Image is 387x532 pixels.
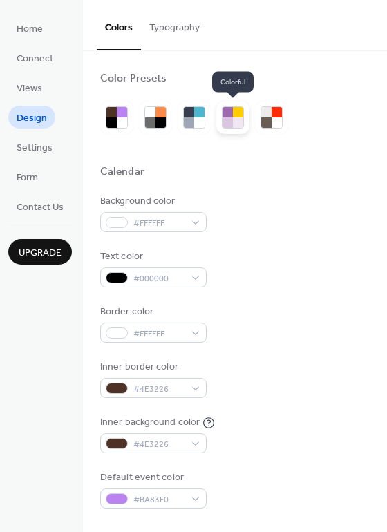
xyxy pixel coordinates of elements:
[100,249,204,264] div: Text color
[133,327,185,341] span: #FFFFFF
[17,52,53,66] span: Connect
[100,305,204,319] div: Border color
[8,165,46,188] a: Form
[8,135,61,158] a: Settings
[8,106,55,129] a: Design
[133,493,185,507] span: #BA83F0
[17,82,42,96] span: Views
[100,165,144,180] div: Calendar
[133,216,185,231] span: #FFFFFF
[8,239,72,265] button: Upgrade
[8,17,51,39] a: Home
[100,415,200,430] div: Inner background color
[8,46,62,69] a: Connect
[17,22,43,37] span: Home
[212,72,254,93] span: Colorful
[100,194,204,209] div: Background color
[133,382,185,397] span: #4E3226
[133,437,185,452] span: #4E3226
[100,72,167,86] div: Color Presets
[17,200,64,215] span: Contact Us
[133,272,185,286] span: #000000
[17,111,47,126] span: Design
[17,171,38,185] span: Form
[100,471,204,485] div: Default event color
[100,360,204,374] div: Inner border color
[8,76,50,99] a: Views
[17,141,53,155] span: Settings
[19,246,62,260] span: Upgrade
[8,195,72,218] a: Contact Us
